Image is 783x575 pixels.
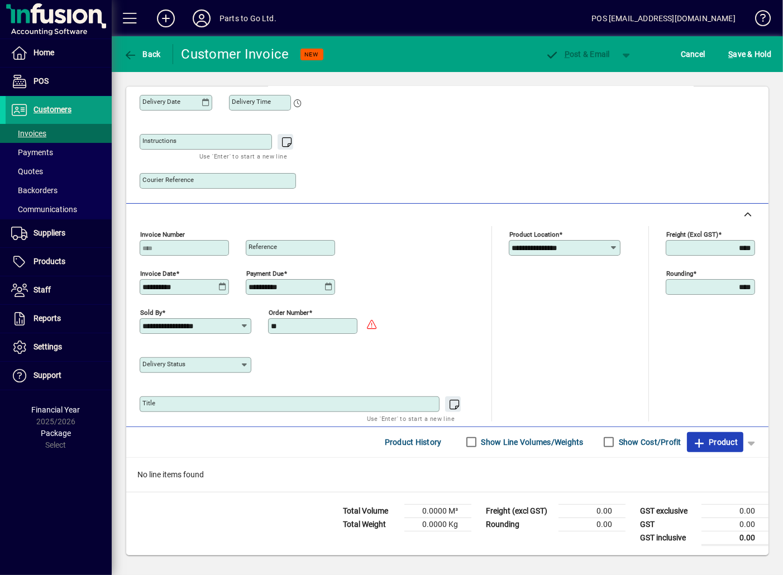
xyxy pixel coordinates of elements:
td: 0.00 [558,517,626,531]
span: Product [693,433,738,451]
mat-label: Invoice date [140,269,176,277]
td: 0.0000 Kg [404,517,471,531]
mat-label: Freight (excl GST) [666,230,718,238]
label: Show Cost/Profit [617,437,681,448]
span: POS [34,76,49,85]
a: Invoices [6,124,112,143]
a: Knowledge Base [747,2,769,39]
span: Product History [385,433,442,451]
span: Settings [34,342,62,351]
button: Post & Email [539,44,615,64]
td: Freight (excl GST) [480,504,558,517]
td: Total Volume [337,504,404,517]
span: Cancel [681,45,705,63]
span: Package [41,429,71,438]
a: Support [6,362,112,390]
td: GST exclusive [634,504,701,517]
button: Add [148,8,184,28]
mat-label: Invoice number [140,230,185,238]
mat-label: Rounding [666,269,693,277]
button: Product History [380,432,446,452]
div: Customer Invoice [182,45,289,63]
a: Home [6,39,112,67]
td: 0.00 [558,504,626,517]
mat-label: Product location [509,230,559,238]
mat-label: Delivery time [232,98,271,106]
div: POS [EMAIL_ADDRESS][DOMAIN_NAME] [591,9,736,27]
mat-label: Payment due [246,269,284,277]
span: Products [34,257,65,266]
span: Staff [34,285,51,294]
a: Staff [6,276,112,304]
span: Communications [11,205,77,214]
a: Products [6,248,112,276]
span: Financial Year [32,405,80,414]
a: Reports [6,305,112,333]
span: Support [34,371,61,380]
td: 0.0000 M³ [404,504,471,517]
mat-label: Reference [249,243,277,251]
span: Back [123,50,161,59]
td: 0.00 [701,517,768,531]
span: ost & Email [545,50,610,59]
a: Payments [6,143,112,162]
button: Product [687,432,743,452]
span: Backorders [11,186,58,195]
td: Total Weight [337,517,404,531]
app-page-header-button: Back [112,44,173,64]
td: GST inclusive [634,531,701,545]
mat-label: Title [142,399,155,407]
button: Cancel [678,44,708,64]
td: Rounding [480,517,558,531]
span: Customers [34,105,71,114]
label: Show Line Volumes/Weights [479,437,584,448]
span: Invoices [11,129,46,138]
mat-label: Delivery date [142,98,180,106]
mat-label: Order number [269,308,309,316]
span: Payments [11,148,53,157]
span: Quotes [11,167,43,176]
span: Home [34,48,54,57]
mat-hint: Use 'Enter' to start a new line [367,412,455,425]
mat-label: Delivery status [142,360,185,368]
span: S [728,50,733,59]
td: 0.00 [701,531,768,545]
div: No line items found [126,458,768,492]
span: ave & Hold [728,45,771,63]
mat-label: Courier Reference [142,176,194,184]
span: Reports [34,314,61,323]
td: 0.00 [701,504,768,517]
a: POS [6,68,112,95]
span: NEW [305,51,319,58]
a: Backorders [6,181,112,200]
span: Suppliers [34,228,65,237]
button: Profile [184,8,219,28]
a: Communications [6,200,112,219]
a: Quotes [6,162,112,181]
mat-label: Sold by [140,308,162,316]
a: Settings [6,333,112,361]
span: P [565,50,570,59]
mat-label: Instructions [142,137,176,145]
td: GST [634,517,701,531]
button: Back [121,44,164,64]
mat-hint: Use 'Enter' to start a new line [199,150,287,162]
a: Suppliers [6,219,112,247]
div: Parts to Go Ltd. [219,9,276,27]
button: Save & Hold [725,44,774,64]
